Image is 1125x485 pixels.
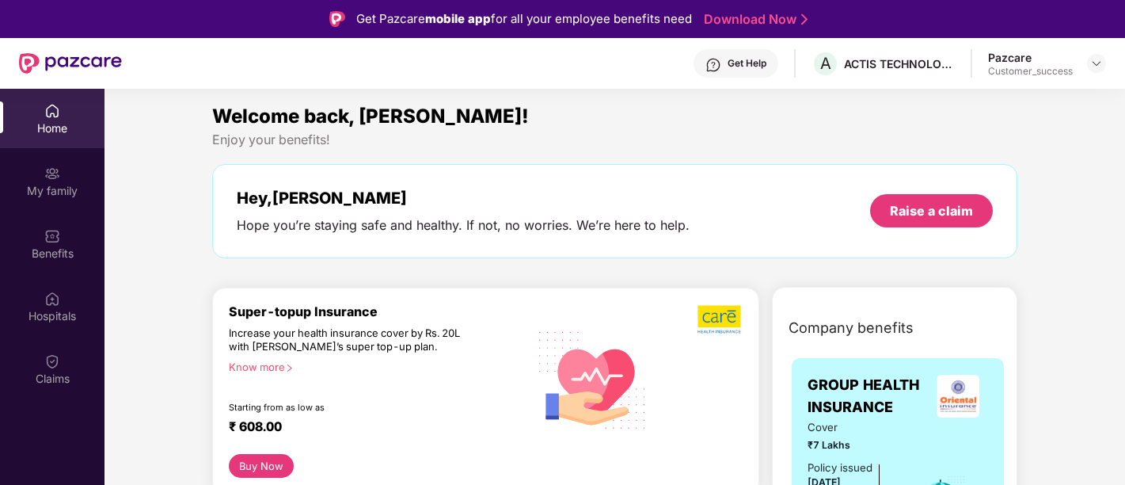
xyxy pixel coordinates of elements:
[820,54,831,73] span: A
[705,57,721,73] img: svg+xml;base64,PHN2ZyBpZD0iSGVscC0zMngzMiIgeG1sbnM9Imh0dHA6Ly93d3cudzMub3JnLzIwMDAvc3ZnIiB3aWR0aD...
[44,228,60,244] img: svg+xml;base64,PHN2ZyBpZD0iQmVuZWZpdHMiIHhtbG5zPSJodHRwOi8vd3d3LnczLm9yZy8yMDAwL3N2ZyIgd2lkdGg9Ij...
[704,11,803,28] a: Download Now
[44,103,60,119] img: svg+xml;base64,PHN2ZyBpZD0iSG9tZSIgeG1sbnM9Imh0dHA6Ly93d3cudzMub3JnLzIwMDAvc3ZnIiB3aWR0aD0iMjAiIG...
[44,291,60,307] img: svg+xml;base64,PHN2ZyBpZD0iSG9zcGl0YWxzIiB4bWxucz0iaHR0cDovL3d3dy53My5vcmcvMjAwMC9zdmciIHdpZHRoPS...
[937,375,979,418] img: insurerLogo
[808,460,872,476] div: Policy issued
[808,419,893,436] span: Cover
[19,53,122,74] img: New Pazcare Logo
[229,402,462,413] div: Starting from as low as
[356,10,692,29] div: Get Pazcare for all your employee benefits need
[728,57,766,70] div: Get Help
[808,437,893,453] span: ₹7 Lakhs
[237,189,690,208] div: Hey, [PERSON_NAME]
[988,65,1073,78] div: Customer_success
[229,419,513,438] div: ₹ 608.00
[229,327,460,353] div: Increase your health insurance cover by Rs. 20L with [PERSON_NAME]’s super top-up plan.
[425,11,491,26] strong: mobile app
[329,11,345,27] img: Logo
[229,304,529,319] div: Super-topup Insurance
[789,317,914,339] span: Company benefits
[844,56,955,71] div: ACTIS TECHNOLOGIES PRIVATE LIMITED
[212,132,1017,148] div: Enjoy your benefits!
[212,105,529,128] span: Welcome back, [PERSON_NAME]!
[229,361,519,372] div: Know more
[697,304,743,334] img: b5dec4f62d2307b9de63beb79f102df3.png
[44,166,60,181] img: svg+xml;base64,PHN2ZyB3aWR0aD0iMjAiIGhlaWdodD0iMjAiIHZpZXdCb3g9IjAgMCAyMCAyMCIgZmlsbD0ibm9uZSIgeG...
[237,217,690,234] div: Hope you’re staying safe and healthy. If not, no worries. We’re here to help.
[528,314,656,445] img: svg+xml;base64,PHN2ZyB4bWxucz0iaHR0cDovL3d3dy53My5vcmcvMjAwMC9zdmciIHhtbG5zOnhsaW5rPSJodHRwOi8vd3...
[229,454,294,477] button: Buy Now
[285,364,294,372] span: right
[1090,57,1103,70] img: svg+xml;base64,PHN2ZyBpZD0iRHJvcGRvd24tMzJ4MzIiIHhtbG5zPSJodHRwOi8vd3d3LnczLm9yZy8yMDAwL3N2ZyIgd2...
[808,374,928,419] span: GROUP HEALTH INSURANCE
[801,11,808,28] img: Stroke
[988,50,1073,65] div: Pazcare
[44,353,60,369] img: svg+xml;base64,PHN2ZyBpZD0iQ2xhaW0iIHhtbG5zPSJodHRwOi8vd3d3LnczLm9yZy8yMDAwL3N2ZyIgd2lkdGg9IjIwIi...
[890,202,973,220] div: Raise a claim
